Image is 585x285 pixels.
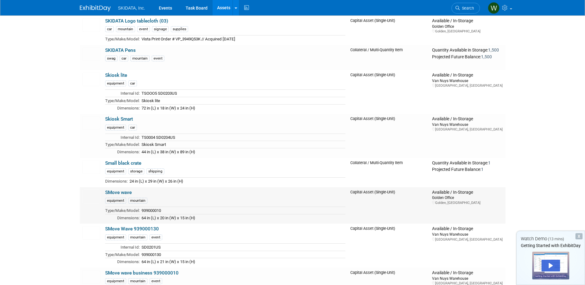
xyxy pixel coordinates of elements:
div: event [152,56,164,61]
td: Dimensions: [105,214,140,221]
div: Projected Future Balance: [432,166,503,172]
div: event [150,234,162,240]
span: 44 in (L) x 38 in (W) x 89 in (H) [142,150,195,154]
div: mountain [128,278,147,284]
td: Capital Asset (Single-Unit) [348,114,430,158]
div: car [120,56,128,61]
div: mountain [116,26,135,32]
td: Type/Make/Model: [105,251,140,258]
td: Internal Id: [105,243,140,251]
a: Skiosk lite [105,72,127,78]
a: Search [451,3,480,14]
a: SKIDATA Pens [105,47,136,53]
div: Golden Office [432,195,503,200]
td: Vista Print Order # VP_3949Q53K // Acquired [DATE] [140,35,345,43]
img: ExhibitDay [80,5,111,11]
div: Quantity Available in Storage: [432,47,503,53]
div: Dismiss [575,233,583,239]
div: mountain [130,56,150,61]
td: Dimensions: [105,258,140,265]
div: equipment [105,278,126,284]
td: 939000010 [140,207,345,214]
td: Type/Make/Model: [105,207,140,214]
td: Collateral / Multi-Quantity Item [348,45,430,70]
a: Small black crate [105,160,141,166]
span: (13 mins) [548,237,564,241]
td: Capital Asset (Single-Unit) [348,70,430,114]
div: mountain [128,198,147,204]
div: Golden Office [432,24,503,29]
div: [GEOGRAPHIC_DATA], [GEOGRAPHIC_DATA] [432,127,503,132]
td: Type/Make/Model: [105,97,140,104]
td: SD0201US [140,243,345,251]
a: SMove wave business 939000010 [105,270,179,276]
td: Type/Make/Model: [105,35,140,43]
div: equipment [105,125,126,130]
div: Available / In-Storage [432,226,503,232]
div: Golden, [GEOGRAPHIC_DATA] [432,29,503,34]
div: [GEOGRAPHIC_DATA], [GEOGRAPHIC_DATA] [432,237,503,242]
div: Golden, [GEOGRAPHIC_DATA] [432,200,503,205]
span: SKIDATA, Inc. [118,6,145,10]
span: 72 in (L) x 18 in (W) x 24 in (H) [142,106,195,110]
td: Dimensions: [105,104,140,111]
span: 1,500 [488,47,499,52]
img: William Reigeluth [488,2,500,14]
span: 24 in (L) x 29 in (W) x 26 in (H) [130,179,183,184]
div: Watch Demo [517,236,585,242]
div: car [128,125,137,130]
div: equipment [105,198,126,204]
td: Internal Id: [105,134,140,141]
div: car [105,26,114,32]
td: 939000130 [140,251,345,258]
span: 1,500 [481,54,492,59]
div: Projected Future Balance: [432,53,503,60]
td: Capital Asset (Single-Unit) [348,187,430,224]
span: 64 in (L) x 21 in (W) x 15 in (H) [142,259,195,264]
div: event [150,278,162,284]
td: Skiosk lite [140,97,345,104]
td: TS0004 SD0204US [140,134,345,141]
div: Getting Started with ExhibitDay [517,242,585,249]
div: supplies [171,26,188,32]
div: Available / In-Storage [432,18,503,24]
div: Quantity Available in Storage: [432,160,503,166]
div: Available / In-Storage [432,116,503,122]
a: SMove wave [105,190,132,195]
td: Dimensions: [105,148,140,155]
span: Search [460,6,474,10]
td: Capital Asset (Single-Unit) [348,16,430,45]
span: 1 [481,167,484,172]
td: TSOOO5 SD0203US [140,90,345,97]
td: Internal Id: [105,90,140,97]
a: SMove Wave 939000130 [105,226,159,232]
div: storage [128,168,144,174]
div: mountain [128,234,147,240]
td: Capital Asset (Single-Unit) [348,224,430,267]
span: 64 in (L) x 20 in (W) x 15 in (H) [142,216,195,220]
div: car [128,81,137,86]
div: Van Nuys Warehouse [432,78,503,83]
div: Available / In-Storage [432,190,503,195]
div: Van Nuys Warehouse [432,276,503,281]
td: Type/Make/Model: [105,141,140,148]
div: Van Nuys Warehouse [432,232,503,237]
a: Skiosk Smart [105,116,133,122]
div: Play [542,260,560,271]
div: Available / In-Storage [432,270,503,276]
div: equipment [105,234,126,240]
div: swag [105,56,117,61]
div: Available / In-Storage [432,72,503,78]
div: Van Nuys Warehouse [432,122,503,127]
div: signage [152,26,169,32]
div: event [137,26,150,32]
div: shipping [146,168,164,174]
td: Collateral / Multi-Quantity Item [348,158,430,187]
div: [GEOGRAPHIC_DATA], [GEOGRAPHIC_DATA] [432,83,503,88]
div: equipment [105,168,126,174]
td: Dimensions: [105,178,128,185]
span: 1 [488,160,491,165]
a: SKIDATA Logo tablecloth (03) [105,18,168,24]
div: equipment [105,81,126,86]
td: Skiosk Smart [140,141,345,148]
